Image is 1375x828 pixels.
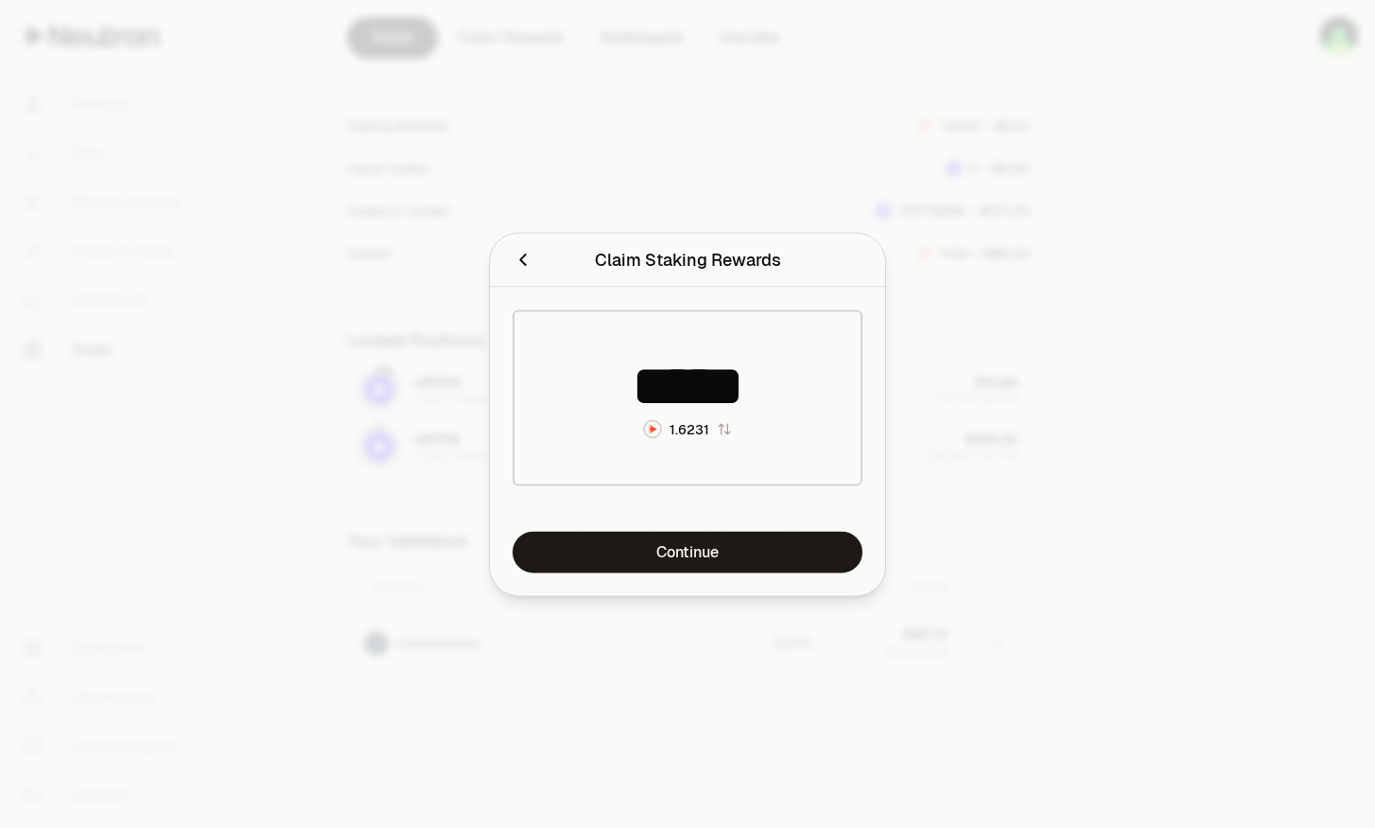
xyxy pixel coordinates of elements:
button: Close [513,246,533,273]
img: NTRN Logo [645,421,660,436]
div: 1.6231 [670,419,709,438]
a: Continue [513,531,862,573]
div: Claim Staking Rewards [595,246,781,273]
button: NTRN Logo1.6231 [643,419,732,438]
